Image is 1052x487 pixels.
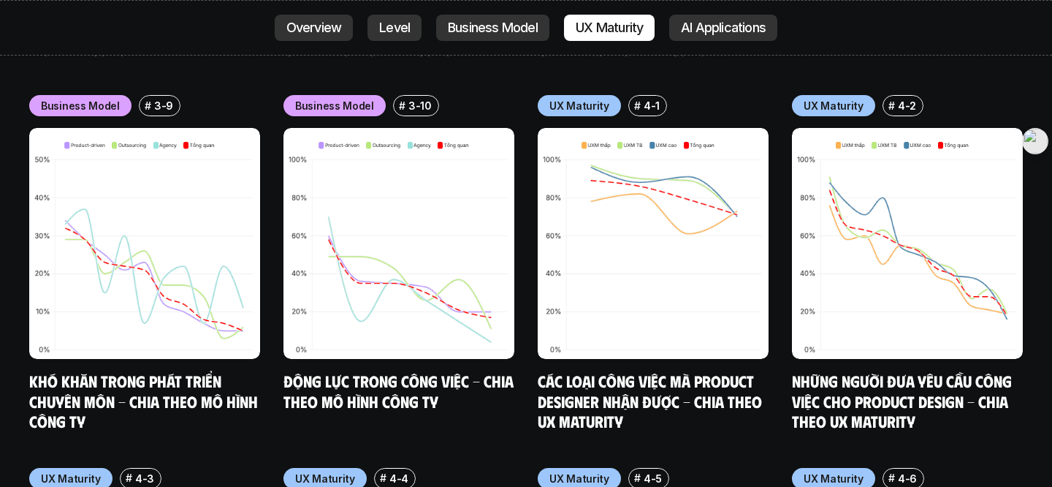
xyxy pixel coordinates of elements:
[389,471,408,486] p: 4-4
[804,471,864,486] p: UX Maturity
[126,472,132,483] h6: #
[538,371,766,431] a: Các loại công việc mà Product Designer nhận được - Chia theo UX Maturity
[644,98,660,113] p: 4-1
[681,20,766,35] p: AI Applications
[154,98,173,113] p: 3-9
[888,100,895,111] h6: #
[399,100,405,111] h6: #
[549,98,609,113] p: UX Maturity
[145,100,151,111] h6: #
[29,371,262,431] a: Khó khăn trong phát triển chuyên môn - Chia theo mô hình công ty
[549,471,609,486] p: UX Maturity
[295,98,374,113] p: Business Model
[576,20,643,35] p: UX Maturity
[408,98,432,113] p: 3-10
[286,20,342,35] p: Overview
[380,472,386,483] h6: #
[41,98,120,113] p: Business Model
[379,20,410,35] p: Level
[436,15,549,41] a: Business Model
[41,471,101,486] p: UX Maturity
[634,472,641,483] h6: #
[295,471,355,486] p: UX Maturity
[804,98,864,113] p: UX Maturity
[669,15,777,41] a: AI Applications
[644,471,662,486] p: 4-5
[634,100,641,111] h6: #
[888,472,895,483] h6: #
[448,20,538,35] p: Business Model
[275,15,354,41] a: Overview
[564,15,655,41] a: UX Maturity
[898,98,916,113] p: 4-2
[135,471,154,486] p: 4-3
[283,371,517,411] a: Động lực trong công việc - Chia theo mô hình công ty
[898,471,917,486] p: 4-6
[792,371,1015,431] a: Những người đưa yêu cầu công việc cho Product Design - Chia theo UX Maturity
[367,15,422,41] a: Level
